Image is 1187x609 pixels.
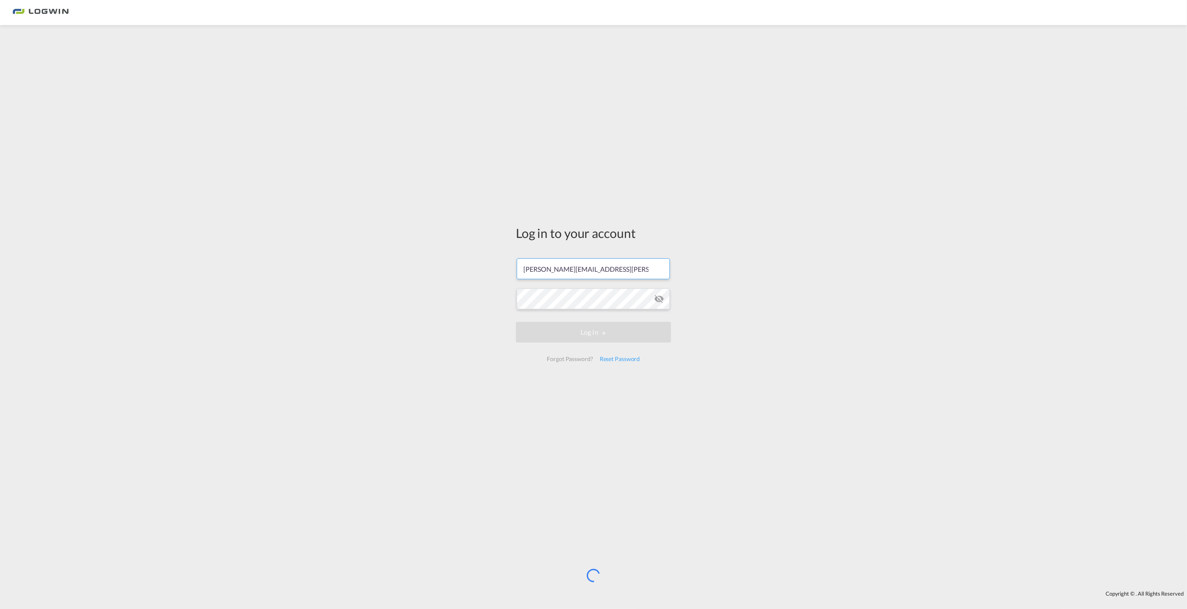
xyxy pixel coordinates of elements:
[516,224,671,242] div: Log in to your account
[516,322,671,343] button: LOGIN
[517,258,670,279] input: Enter email/phone number
[13,3,69,22] img: bc73a0e0d8c111efacd525e4c8ad7d32.png
[654,294,664,304] md-icon: icon-eye-off
[543,351,596,366] div: Forgot Password?
[596,351,644,366] div: Reset Password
